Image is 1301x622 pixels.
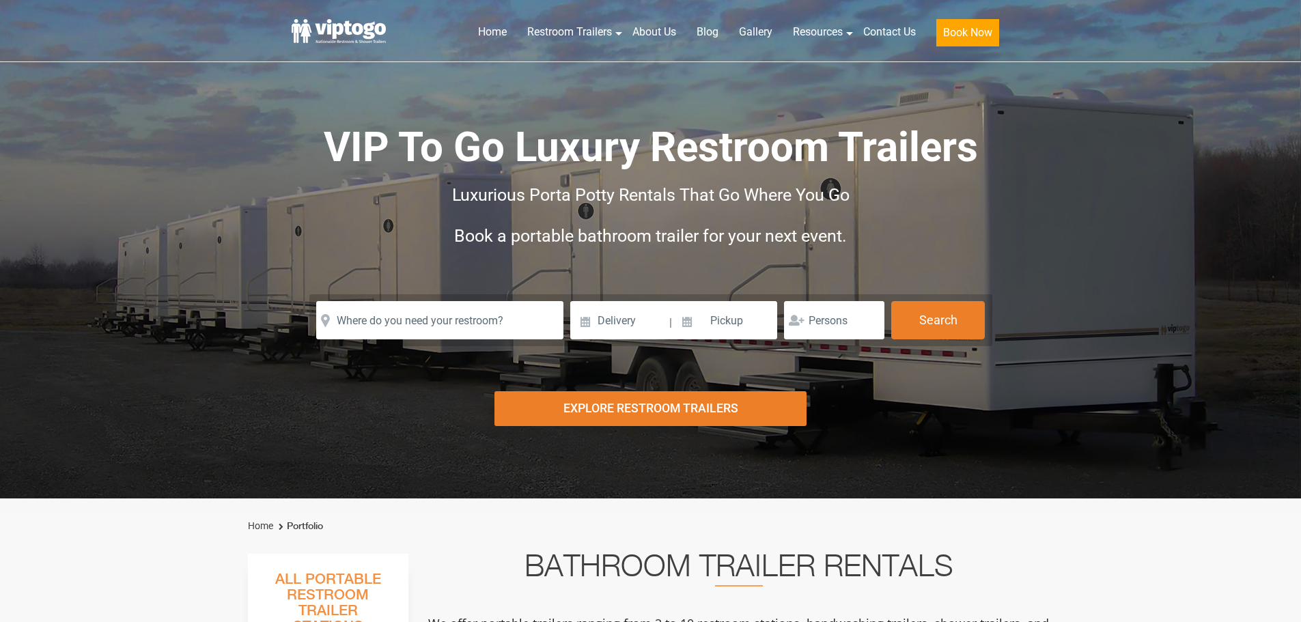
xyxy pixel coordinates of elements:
button: Book Now [936,19,999,46]
a: Restroom Trailers [517,17,622,47]
input: Where do you need your restroom? [316,301,563,339]
a: Book Now [926,17,1009,55]
a: Resources [783,17,853,47]
a: Blog [686,17,729,47]
span: | [669,301,672,345]
span: VIP To Go Luxury Restroom Trailers [324,123,978,171]
a: Home [248,520,273,531]
h2: Bathroom Trailer Rentals [427,554,1051,586]
span: Luxurious Porta Potty Rentals That Go Where You Go [452,185,850,205]
input: Pickup [674,301,778,339]
a: About Us [622,17,686,47]
a: Gallery [729,17,783,47]
div: Explore Restroom Trailers [494,391,807,426]
a: Home [468,17,517,47]
input: Persons [784,301,884,339]
input: Delivery [570,301,668,339]
span: Book a portable bathroom trailer for your next event. [454,226,847,246]
a: Contact Us [853,17,926,47]
button: Search [891,301,985,339]
li: Portfolio [275,518,323,535]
